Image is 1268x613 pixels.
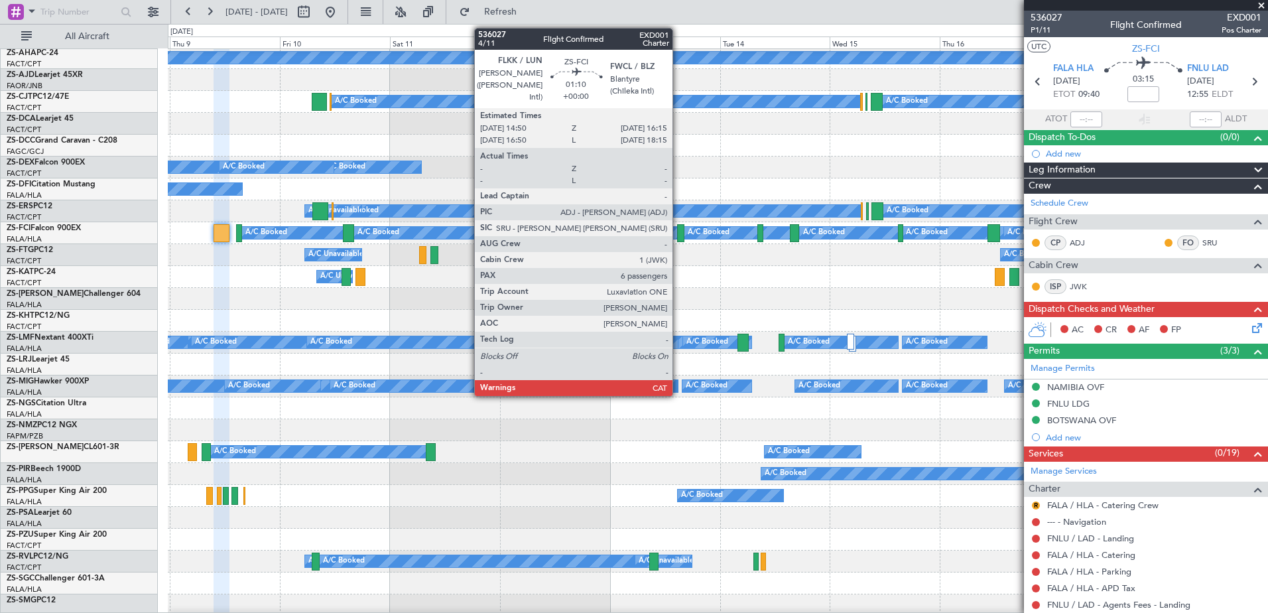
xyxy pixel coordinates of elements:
[564,223,606,243] div: A/C Booked
[7,553,68,561] a: ZS-RVLPC12/NG
[887,201,928,221] div: A/C Booked
[7,256,41,266] a: FACT/CPT
[7,421,77,429] a: ZS-NMZPC12 NGX
[7,246,34,254] span: ZS-FTG
[1031,197,1088,210] a: Schedule Crew
[940,36,1050,48] div: Thu 16
[7,278,41,288] a: FACT/CPT
[7,71,34,79] span: ZS-AJD
[1031,11,1062,25] span: 536027
[357,223,399,243] div: A/C Booked
[280,36,390,48] div: Fri 10
[768,442,810,462] div: A/C Booked
[7,575,105,582] a: ZS-SGCChallenger 601-3A
[7,312,70,320] a: ZS-KHTPC12/NG
[7,519,42,529] a: FALA/HLA
[1187,62,1229,76] span: FNLU LAD
[1047,381,1104,393] div: NAMIBIA OVF
[7,290,141,298] a: ZS-[PERSON_NAME]Challenger 604
[223,157,265,177] div: A/C Booked
[7,541,41,551] a: FACT/CPT
[7,487,107,495] a: ZS-PPGSuper King Air 200
[390,36,500,48] div: Sat 11
[1047,415,1116,426] div: BOTSWANA OVF
[688,223,729,243] div: A/C Booked
[7,399,36,407] span: ZS-NGS
[7,93,32,101] span: ZS-CJT
[7,159,85,167] a: ZS-DEXFalcon 900EX
[1047,533,1134,544] a: FNLU / LAD - Landing
[7,553,33,561] span: ZS-RVL
[1220,130,1239,144] span: (0/0)
[335,92,377,111] div: A/C Booked
[1171,324,1181,337] span: FP
[1187,88,1208,102] span: 12:55
[720,36,830,48] div: Tue 14
[1032,502,1040,510] button: R
[7,334,34,342] span: ZS-LMF
[1007,223,1049,243] div: A/C Booked
[7,212,41,222] a: FACT/CPT
[1045,236,1066,250] div: CP
[1046,148,1261,159] div: Add new
[7,531,107,539] a: ZS-PZUSuper King Air 200
[765,464,806,484] div: A/C Booked
[906,223,948,243] div: A/C Booked
[7,334,94,342] a: ZS-LMFNextant 400XTi
[1070,281,1100,293] a: JWK
[1053,88,1075,102] span: ETOT
[567,332,609,352] div: A/C Booked
[1045,113,1067,126] span: ATOT
[7,431,43,441] a: FAPM/PZB
[7,366,42,375] a: FALA/HLA
[576,376,617,396] div: A/C Booked
[1220,344,1239,358] span: (3/3)
[7,443,119,451] a: ZS-[PERSON_NAME]CL601-3R
[320,267,375,287] div: A/C Unavailable
[1078,88,1100,102] span: 09:40
[1046,432,1261,443] div: Add new
[324,157,365,177] div: A/C Booked
[1047,599,1190,610] a: FNLU / LAD - Agents Fees - Landing
[7,596,36,604] span: ZS-SMG
[214,442,256,462] div: A/C Booked
[1004,245,1046,265] div: A/C Booked
[1029,258,1078,273] span: Cabin Crew
[1072,324,1084,337] span: AC
[1215,446,1239,460] span: (0/19)
[1029,130,1096,145] span: Dispatch To-Dos
[7,103,41,113] a: FACT/CPT
[1202,237,1232,249] a: SRU
[7,169,41,178] a: FACT/CPT
[453,1,533,23] button: Refresh
[1047,516,1106,527] a: --- - Navigation
[7,180,31,188] span: ZS-DFI
[830,36,940,48] div: Wed 15
[7,137,117,145] a: ZS-DCCGrand Caravan - C208
[1133,73,1154,86] span: 03:15
[7,465,31,473] span: ZS-PIR
[7,49,36,57] span: ZS-AHA
[7,443,84,451] span: ZS-[PERSON_NAME]
[7,202,33,210] span: ZS-ERS
[7,147,44,157] a: FAGC/GCJ
[1047,398,1090,409] div: FNLU LDG
[7,531,34,539] span: ZS-PZU
[1110,18,1182,32] div: Flight Confirmed
[1045,279,1066,294] div: ISP
[1008,376,1050,396] div: A/C Booked
[1222,25,1261,36] span: Pos Charter
[225,6,288,18] span: [DATE] - [DATE]
[7,115,36,123] span: ZS-DCA
[245,223,287,243] div: A/C Booked
[513,223,555,243] div: A/C Booked
[7,399,86,407] a: ZS-NGSCitation Ultra
[7,312,34,320] span: ZS-KHT
[7,224,31,232] span: ZS-FCI
[7,509,72,517] a: ZS-PSALearjet 60
[1106,324,1117,337] span: CR
[639,551,694,571] div: A/C Unavailable
[310,332,352,352] div: A/C Booked
[7,300,42,310] a: FALA/HLA
[1047,549,1135,561] a: FALA / HLA - Catering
